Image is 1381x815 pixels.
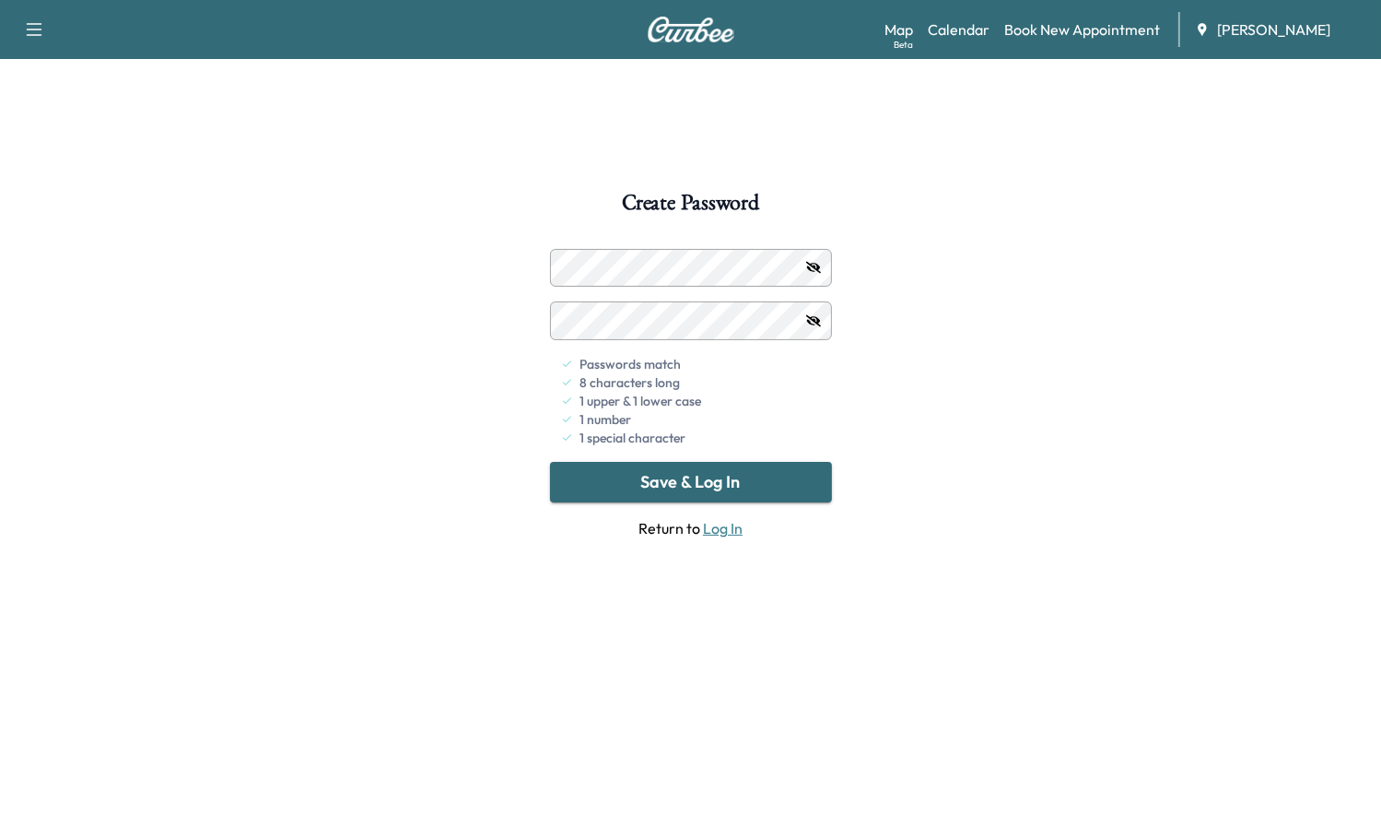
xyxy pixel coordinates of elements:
span: 1 number [580,410,632,429]
span: 1 special character [580,429,686,447]
div: Beta [894,38,913,52]
span: Return to [550,517,832,539]
span: Passwords match [580,355,682,373]
a: Log In [703,519,743,537]
span: [PERSON_NAME] [1217,18,1330,41]
span: 8 characters long [580,373,681,392]
a: Calendar [928,18,989,41]
h1: Create Password [622,192,758,223]
span: 1 upper & 1 lower case [580,392,702,410]
button: Save & Log In [550,462,832,502]
img: Curbee Logo [647,17,735,42]
a: MapBeta [884,18,913,41]
a: Book New Appointment [1004,18,1160,41]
